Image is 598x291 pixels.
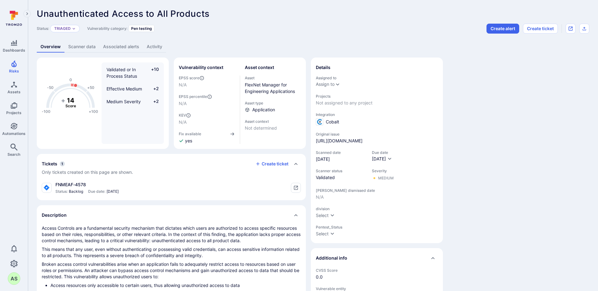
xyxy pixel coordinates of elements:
[8,272,20,285] button: AS
[37,41,589,53] div: Vulnerability tabs
[316,76,438,80] span: Assigned to
[55,189,68,194] span: Status:
[69,77,72,82] text: 0
[316,100,438,106] span: Not assigned to any project
[87,26,127,31] span: Vulnerability category:
[37,154,306,200] section: tickets card
[245,119,301,124] span: Asset context
[245,64,274,71] h2: Asset context
[335,82,340,87] button: Expand dropdown
[185,138,192,144] span: yes
[107,99,141,104] span: Medium Severity
[89,109,98,114] text: +100
[58,96,83,108] g: The vulnerability score is based on the parameters defined in the settings
[245,76,301,80] span: Asset
[316,138,363,144] a: [URL][DOMAIN_NAME]
[143,41,166,53] a: Activity
[42,161,57,167] h2: Tickets
[179,119,235,125] span: N/A
[372,150,392,162] div: Due date field
[64,41,99,53] a: Scanner data
[61,96,65,104] tspan: +
[316,174,366,181] span: Validated
[7,152,20,157] span: Search
[579,24,589,34] div: Export as CSV
[47,85,54,90] text: -50
[107,86,142,91] span: Effective Medium
[326,119,339,125] span: Cobalt
[179,82,235,88] span: N/A
[87,85,94,90] text: +50
[316,188,438,193] span: [PERSON_NAME] dismissed date
[55,182,119,188] div: FNMEAF-4578
[316,64,330,71] h2: Details
[372,150,392,155] span: Due date
[54,26,71,31] button: Triaged
[179,132,201,136] span: Fix available
[129,25,154,32] div: Pen testing
[3,48,25,53] span: Dashboards
[523,24,558,34] button: Create ticket
[42,246,301,259] p: This means that any user, even without authenticating or possessing valid credentials, can access...
[372,169,394,173] span: Severity
[147,98,159,105] span: +2
[372,156,392,162] button: [DATE]
[50,282,301,289] li: Access resources only accessible to certain users, thus allowing unauthorized access to data
[42,225,301,244] p: Access Controls are a fundamental security mechanism that dictates which users are authorized to ...
[23,10,31,17] button: Expand navigation menu
[316,156,366,162] span: [DATE]
[372,156,386,161] span: [DATE]
[316,169,366,173] span: Scanner status
[65,104,76,108] text: Score
[245,125,301,131] span: Not determined
[316,212,329,219] div: Select
[316,268,438,273] span: CVSS Score
[252,107,275,113] span: Application
[25,11,29,16] i: Expand navigation menu
[37,41,64,53] a: Overview
[107,67,137,79] span: Validated or In Process Status
[245,101,301,105] span: Asset type
[37,154,306,180] div: Collapse
[37,205,306,225] div: Collapse description
[311,58,443,243] section: details card
[67,96,74,104] tspan: 14
[316,94,438,99] span: Projects
[147,66,159,79] span: +10
[316,206,438,211] span: division
[179,94,235,99] span: EPSS percentile
[316,231,335,237] button: Select
[316,82,335,87] button: Assign to
[179,64,223,71] h2: Vulnerability context
[7,90,21,94] span: Assets
[99,41,143,53] a: Associated alerts
[316,112,438,117] span: Integration
[316,255,347,261] h2: Additional info
[316,194,438,200] span: N/A
[8,272,20,285] div: Abhinav Singh
[147,85,159,92] span: +2
[566,24,576,34] div: Open original issue
[42,109,50,114] text: -100
[9,69,19,73] span: Risks
[179,100,235,107] span: N/A
[316,286,438,291] span: Vulnerable entity
[72,27,76,30] button: Expand dropdown
[2,131,26,136] span: Automations
[179,76,235,81] span: EPSS score
[107,189,119,194] span: [DATE]
[316,150,366,155] span: Scanned date
[42,261,301,280] p: Broken access control vulnerabilities arise when an application fails to adequately restrict acce...
[316,231,329,237] div: Select
[42,212,67,218] h2: Description
[37,8,210,19] span: Unauthenticated Access to All Products
[6,110,21,115] span: Projects
[255,161,288,167] button: Create ticket
[486,24,519,34] button: Create alert
[42,169,133,175] span: Only tickets created on this page are shown.
[37,26,49,31] span: Status:
[316,274,438,280] span: 0.0
[316,132,438,136] span: Original issue
[316,225,438,229] span: Pentest_Status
